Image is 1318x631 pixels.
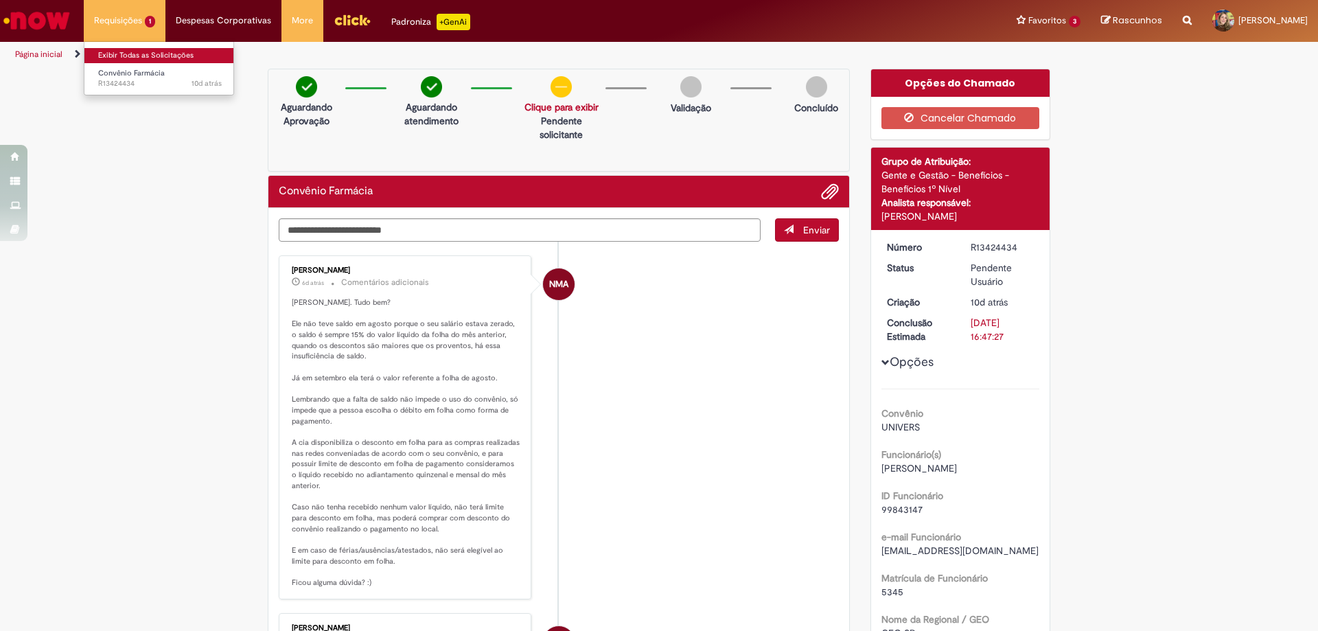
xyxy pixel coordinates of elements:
[274,100,338,128] p: Aguardando Aprovação
[279,185,373,198] h2: Convênio Farmácia Histórico de tíquete
[192,78,222,89] span: 10d atrás
[806,76,827,97] img: img-circle-grey.png
[971,261,1034,288] div: Pendente Usuário
[971,316,1034,343] div: [DATE] 16:47:27
[775,218,839,242] button: Enviar
[881,490,943,502] b: ID Funcionário
[1238,14,1308,26] span: [PERSON_NAME]
[971,296,1008,308] span: 10d atrás
[881,168,1040,196] div: Gente e Gestão - Benefícios - Benefícios 1º Nível
[971,296,1008,308] time: 18/08/2025 11:47:22
[881,503,923,516] span: 99843147
[292,14,313,27] span: More
[881,154,1040,168] div: Grupo de Atribuição:
[292,266,520,275] div: [PERSON_NAME]
[877,240,961,254] dt: Número
[881,531,961,543] b: e-mail Funcionário
[871,69,1050,97] div: Opções do Chamado
[881,196,1040,209] div: Analista responsável:
[302,279,324,287] time: 22/08/2025 15:32:14
[296,76,317,97] img: check-circle-green.png
[881,544,1039,557] span: [EMAIL_ADDRESS][DOMAIN_NAME]
[391,14,470,30] div: Padroniza
[10,42,868,67] ul: Trilhas de página
[84,48,235,63] a: Exibir Todas as Solicitações
[334,10,371,30] img: click_logo_yellow_360x200.png
[881,462,957,474] span: [PERSON_NAME]
[877,295,961,309] dt: Criação
[94,14,142,27] span: Requisições
[1069,16,1080,27] span: 3
[192,78,222,89] time: 18/08/2025 11:47:23
[881,613,989,626] b: Nome da Regional / GEO
[524,114,599,141] p: Pendente solicitante
[881,586,903,598] span: 5345
[803,224,830,236] span: Enviar
[302,279,324,287] span: 6d atrás
[1113,14,1162,27] span: Rascunhos
[145,16,155,27] span: 1
[551,76,572,97] img: circle-minus.png
[341,277,429,288] small: Comentários adicionais
[399,100,463,128] p: Aguardando atendimento
[1101,14,1162,27] a: Rascunhos
[84,66,235,91] a: Aberto R13424434 : Convênio Farmácia
[84,41,234,95] ul: Requisições
[881,107,1040,129] button: Cancelar Chamado
[877,261,961,275] dt: Status
[971,240,1034,254] div: R13424434
[881,421,920,433] span: UNIVERS
[1028,14,1066,27] span: Favoritos
[680,76,702,97] img: img-circle-grey.png
[821,183,839,200] button: Adicionar anexos
[881,572,988,584] b: Matrícula de Funcionário
[98,68,165,78] span: Convênio Farmácia
[279,218,761,242] textarea: Digite sua mensagem aqui...
[881,407,923,420] b: Convênio
[292,297,520,588] p: [PERSON_NAME]. Tudo bem? Ele não teve saldo em agosto porque o seu salário estava zerado, o saldo...
[543,268,575,300] div: Neilyse Moraes Almeida
[877,316,961,343] dt: Conclusão Estimada
[971,295,1034,309] div: 18/08/2025 11:47:22
[15,49,62,60] a: Página inicial
[524,101,599,113] a: Clique para exibir
[549,268,568,301] span: NMA
[671,101,711,115] p: Validação
[881,209,1040,223] div: [PERSON_NAME]
[1,7,72,34] img: ServiceNow
[98,78,222,89] span: R13424434
[881,448,941,461] b: Funcionário(s)
[176,14,271,27] span: Despesas Corporativas
[421,76,442,97] img: check-circle-green.png
[437,14,470,30] p: +GenAi
[794,101,838,115] p: Concluído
